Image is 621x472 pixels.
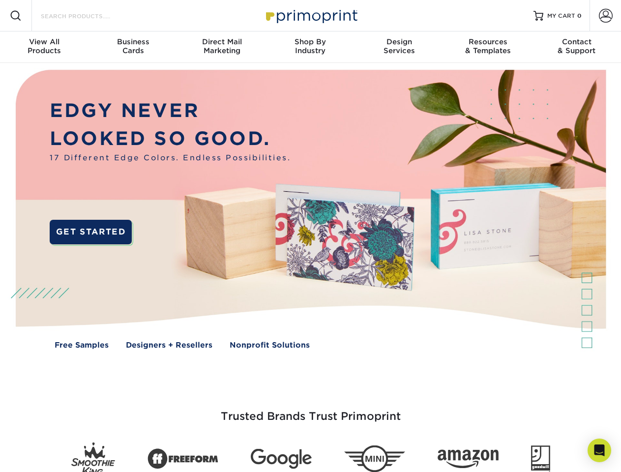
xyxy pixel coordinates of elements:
a: Nonprofit Solutions [230,340,310,351]
span: Design [355,37,444,46]
div: Marketing [177,37,266,55]
img: Amazon [438,450,499,469]
div: & Templates [444,37,532,55]
img: Google [251,449,312,469]
span: Contact [532,37,621,46]
div: & Support [532,37,621,55]
iframe: Google Customer Reviews [2,442,84,469]
a: Free Samples [55,340,109,351]
span: Business [89,37,177,46]
span: Shop By [266,37,355,46]
div: Services [355,37,444,55]
a: Contact& Support [532,31,621,63]
h3: Trusted Brands Trust Primoprint [23,386,598,435]
div: Industry [266,37,355,55]
span: MY CART [547,12,575,20]
a: Direct MailMarketing [177,31,266,63]
span: Resources [444,37,532,46]
a: Designers + Resellers [126,340,212,351]
a: BusinessCards [89,31,177,63]
input: SEARCH PRODUCTS..... [40,10,136,22]
p: EDGY NEVER [50,97,291,125]
div: Cards [89,37,177,55]
a: DesignServices [355,31,444,63]
p: LOOKED SO GOOD. [50,125,291,153]
div: Open Intercom Messenger [588,439,611,462]
img: Goodwill [531,445,550,472]
a: Shop ByIndustry [266,31,355,63]
img: Primoprint [262,5,360,26]
span: Direct Mail [177,37,266,46]
a: GET STARTED [50,220,132,244]
span: 17 Different Edge Colors. Endless Possibilities. [50,152,291,164]
span: 0 [577,12,582,19]
a: Resources& Templates [444,31,532,63]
